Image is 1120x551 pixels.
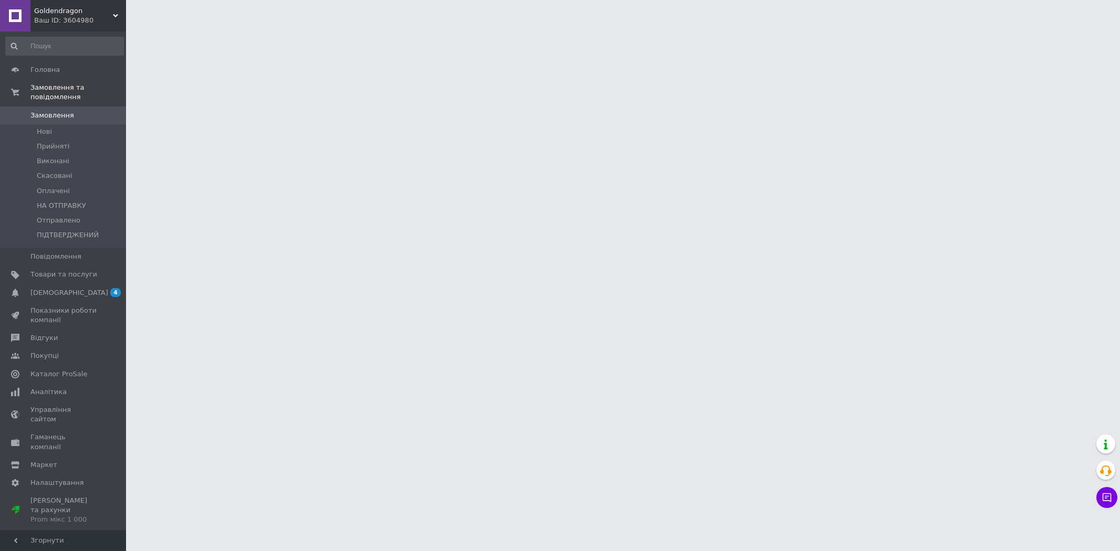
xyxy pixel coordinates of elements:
[37,216,80,225] span: Отправлено
[37,186,70,196] span: Оплачені
[30,252,81,261] span: Повідомлення
[30,369,87,379] span: Каталог ProSale
[110,288,121,297] span: 4
[30,111,74,120] span: Замовлення
[37,201,86,210] span: НА ОТПРАВКУ
[37,171,72,181] span: Скасовані
[37,230,99,240] span: ПІДТВЕРДЖЕНИЙ
[1096,487,1117,508] button: Чат з покупцем
[30,65,60,75] span: Головна
[30,288,108,298] span: [DEMOGRAPHIC_DATA]
[30,351,59,361] span: Покупці
[34,6,113,16] span: Goldendragon
[37,127,52,136] span: Нові
[5,37,124,56] input: Пошук
[30,496,97,525] span: [PERSON_NAME] та рахунки
[30,387,67,397] span: Аналітика
[37,142,69,151] span: Прийняті
[30,432,97,451] span: Гаманець компанії
[30,306,97,325] span: Показники роботи компанії
[30,270,97,279] span: Товари та послуги
[30,515,97,524] div: Prom мікс 1 000
[34,16,126,25] div: Ваш ID: 3604980
[30,83,126,102] span: Замовлення та повідомлення
[30,405,97,424] span: Управління сайтом
[30,478,84,488] span: Налаштування
[30,460,57,470] span: Маркет
[30,333,58,343] span: Відгуки
[37,156,69,166] span: Виконані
